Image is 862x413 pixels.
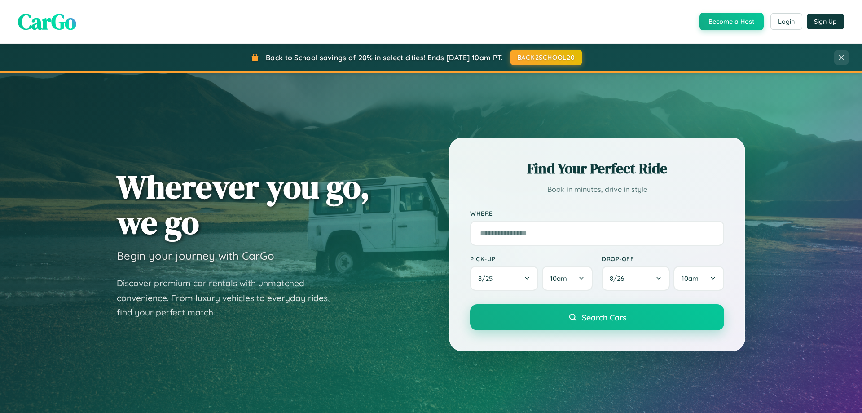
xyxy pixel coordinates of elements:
span: Back to School savings of 20% in select cities! Ends [DATE] 10am PT. [266,53,503,62]
label: Where [470,209,724,217]
button: Become a Host [699,13,764,30]
h2: Find Your Perfect Ride [470,159,724,178]
button: Search Cars [470,304,724,330]
button: 8/26 [602,266,670,291]
h3: Begin your journey with CarGo [117,249,274,262]
button: 10am [673,266,724,291]
p: Discover premium car rentals with unmatched convenience. From luxury vehicles to everyday rides, ... [117,276,341,320]
button: BACK2SCHOOL20 [510,50,582,65]
span: 10am [682,274,699,283]
span: 8 / 25 [478,274,497,283]
span: 10am [550,274,567,283]
button: Sign Up [807,14,844,29]
span: Search Cars [582,312,626,322]
label: Pick-up [470,255,593,262]
p: Book in minutes, drive in style [470,183,724,196]
button: 10am [542,266,593,291]
span: 8 / 26 [610,274,629,283]
button: Login [770,13,802,30]
span: CarGo [18,7,76,36]
label: Drop-off [602,255,724,262]
button: 8/25 [470,266,538,291]
h1: Wherever you go, we go [117,169,370,240]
